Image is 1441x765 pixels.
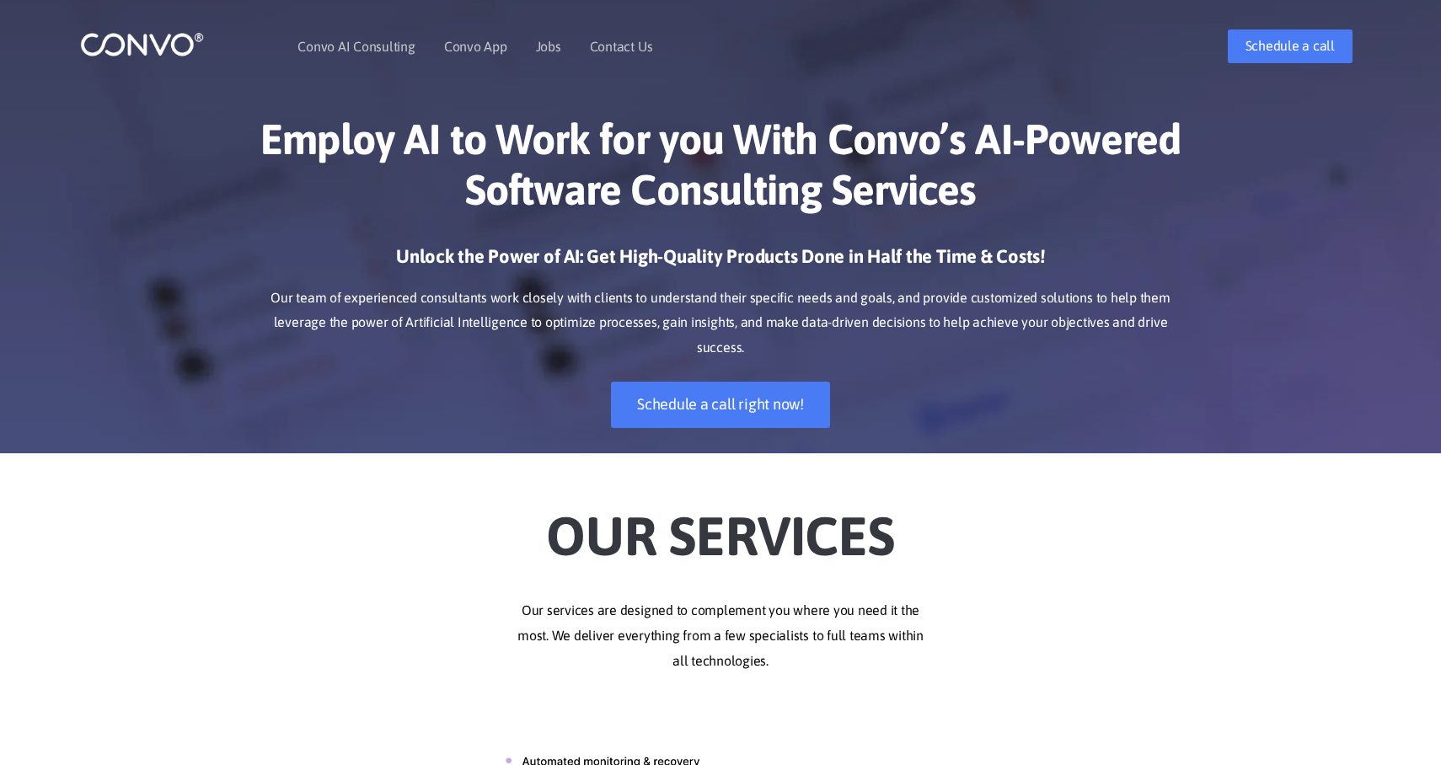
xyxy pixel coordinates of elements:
a: Contact Us [590,40,653,53]
a: Jobs [536,40,561,53]
a: Schedule a call [1228,29,1353,63]
a: Convo AI Consulting [297,40,415,53]
h1: Employ AI to Work for you With Convo’s AI-Powered Software Consulting Services [253,114,1188,227]
a: Schedule a call right now! [611,382,830,428]
p: Our team of experienced consultants work closely with clients to understand their specific needs ... [253,286,1188,361]
h3: Unlock the Power of AI: Get High-Quality Products Done in Half the Time & Costs! [253,244,1188,281]
p: Our services are designed to complement you where you need it the most. We deliver everything fro... [253,598,1188,674]
a: Convo App [444,40,507,53]
h2: Our Services [253,479,1188,573]
img: logo_1.png [80,31,204,57]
